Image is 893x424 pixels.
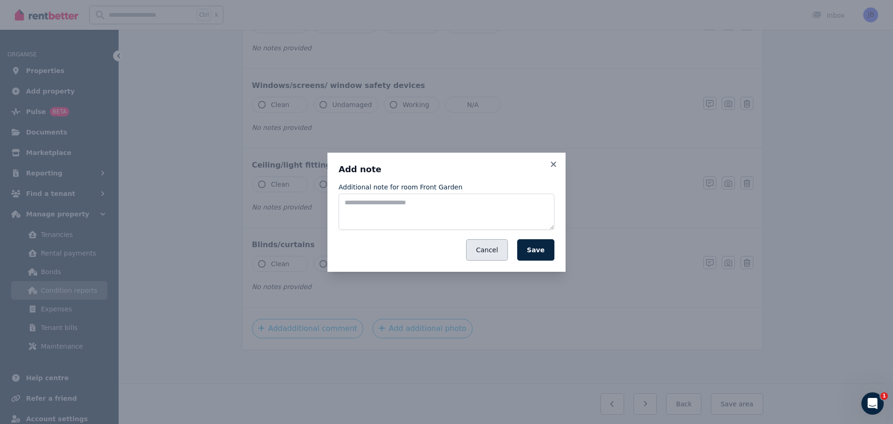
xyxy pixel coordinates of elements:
span: 1 [880,392,888,400]
button: Cancel [466,239,507,261]
button: Save [517,239,554,261]
h3: Add note [339,164,554,175]
label: Additional note for room Front Garden [339,182,462,192]
iframe: Intercom live chat [861,392,884,415]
